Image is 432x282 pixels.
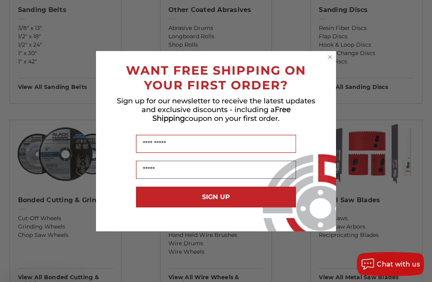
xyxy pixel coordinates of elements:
[136,161,296,179] input: Email
[377,260,420,268] span: Chat with us
[326,53,334,61] button: Close dialog
[357,252,424,276] button: Chat with us
[126,63,306,93] span: WANT FREE SHIPPING ON YOUR FIRST ORDER?
[152,105,291,123] span: Free Shipping
[136,187,296,207] button: SIGN UP
[117,97,315,123] span: Sign up for our newsletter to receive the latest updates and exclusive discounts - including a co...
